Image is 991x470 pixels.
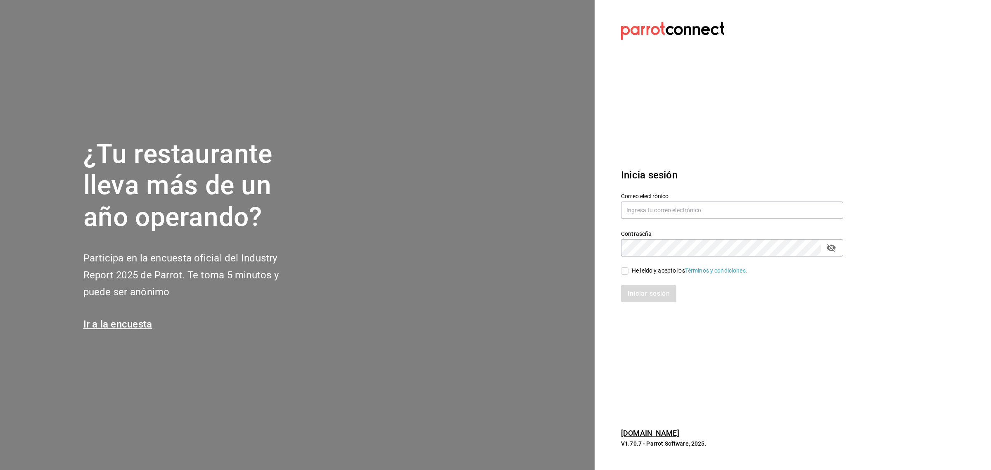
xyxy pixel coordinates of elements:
button: passwordField [824,241,838,255]
a: Términos y condiciones. [685,267,747,274]
label: Contraseña [621,230,843,236]
h3: Inicia sesión [621,168,843,183]
h1: ¿Tu restaurante lleva más de un año operando? [83,138,306,233]
h2: Participa en la encuesta oficial del Industry Report 2025 de Parrot. Te toma 5 minutos y puede se... [83,250,306,300]
input: Ingresa tu correo electrónico [621,202,843,219]
p: V1.70.7 - Parrot Software, 2025. [621,439,843,448]
a: Ir a la encuesta [83,318,152,330]
div: He leído y acepto los [632,266,747,275]
label: Correo electrónico [621,193,843,199]
a: [DOMAIN_NAME] [621,429,679,437]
